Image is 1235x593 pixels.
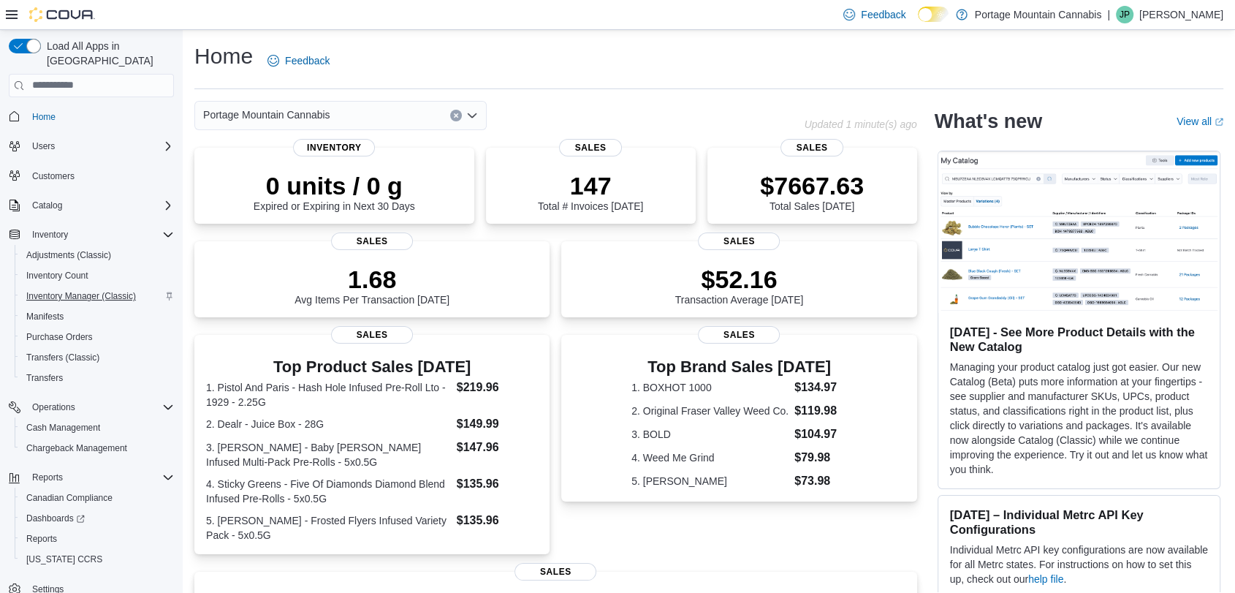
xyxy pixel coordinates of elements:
p: 1.68 [294,265,449,294]
dd: $135.96 [457,475,539,493]
p: Portage Mountain Cannabis [975,6,1102,23]
a: Inventory Manager (Classic) [20,287,142,305]
a: Inventory Count [20,267,94,284]
img: Cova [29,7,95,22]
span: Catalog [26,197,174,214]
span: Canadian Compliance [20,489,174,507]
button: Home [3,106,180,127]
span: Feedback [861,7,905,22]
button: Operations [26,399,81,416]
dt: 3. BOLD [631,427,788,442]
dd: $73.98 [794,472,847,490]
span: Manifests [26,311,64,322]
span: Inventory Manager (Classic) [26,290,136,302]
dt: 5. [PERSON_NAME] [631,474,788,488]
p: 147 [538,171,643,200]
dd: $79.98 [794,449,847,467]
button: Catalog [26,197,68,214]
button: [US_STATE] CCRS [15,549,180,570]
button: Purchase Orders [15,327,180,347]
dd: $149.99 [457,415,539,433]
span: Cash Management [20,419,174,437]
span: Purchase Orders [20,328,174,346]
dd: $104.97 [794,426,847,443]
div: Expired or Expiring in Next 30 Days [254,171,415,212]
div: Avg Items Per Transaction [DATE] [294,265,449,306]
span: Operations [26,399,174,416]
button: Adjustments (Classic) [15,245,180,265]
span: Customers [26,167,174,185]
span: Transfers (Classic) [26,352,99,363]
span: Sales [514,563,596,581]
span: Catalog [32,200,62,211]
p: Managing your product catalog just got easier. Our new Catalog (Beta) puts more information at yo... [950,360,1208,477]
button: Operations [3,397,180,418]
button: Inventory [26,226,74,243]
a: Reports [20,530,63,548]
dt: 5. [PERSON_NAME] - Frosted Flyers Infused Variety Pack - 5x0.5G [206,513,451,543]
div: Total Sales [DATE] [760,171,864,212]
a: Chargeback Management [20,439,133,457]
button: Transfers (Classic) [15,347,180,368]
p: [PERSON_NAME] [1139,6,1223,23]
h3: Top Product Sales [DATE] [206,358,538,376]
a: Transfers (Classic) [20,349,105,366]
p: $52.16 [675,265,804,294]
button: Reports [15,529,180,549]
button: Chargeback Management [15,438,180,458]
dd: $119.98 [794,402,847,420]
button: Canadian Compliance [15,488,180,508]
span: Inventory [26,226,174,243]
button: Transfers [15,368,180,388]
span: Home [26,107,174,126]
span: Chargeback Management [20,439,174,457]
span: Reports [32,472,63,483]
dt: 3. [PERSON_NAME] - Baby [PERSON_NAME] Infused Multi-Pack Pre-Rolls - 5x0.5G [206,440,451,469]
h2: What's new [935,110,1042,133]
span: Canadian Compliance [26,492,113,504]
a: Purchase Orders [20,328,99,346]
span: Reports [20,530,174,548]
div: Jane Price [1116,6,1133,23]
span: Sales [780,139,843,156]
span: Users [32,140,55,152]
span: Inventory [293,139,375,156]
span: Cash Management [26,422,100,434]
a: Canadian Compliance [20,489,118,507]
span: Inventory [32,229,68,241]
button: Inventory [3,224,180,245]
a: Manifests [20,308,69,325]
button: Clear input [450,110,462,121]
dt: 4. Weed Me Grind [631,450,788,465]
span: Purchase Orders [26,331,93,343]
dt: 1. Pistol And Paris - Hash Hole Infused Pre-Roll Lto - 1929 - 2.25G [206,380,451,409]
span: Dark Mode [918,22,919,23]
span: Customers [32,170,75,182]
button: Customers [3,165,180,186]
button: Users [26,137,61,155]
span: Transfers [26,372,63,384]
dd: $219.96 [457,379,539,396]
button: Manifests [15,306,180,327]
a: Transfers [20,369,69,387]
span: Transfers (Classic) [20,349,174,366]
a: Dashboards [15,508,180,529]
p: 0 units / 0 g [254,171,415,200]
span: Load All Apps in [GEOGRAPHIC_DATA] [41,39,174,68]
h3: [DATE] – Individual Metrc API Key Configurations [950,507,1208,537]
span: Reports [26,533,57,545]
span: Washington CCRS [20,551,174,568]
div: Transaction Average [DATE] [675,265,804,306]
button: Reports [3,467,180,488]
dd: $134.97 [794,379,847,396]
span: Reports [26,469,174,486]
button: Reports [26,469,69,486]
span: Sales [559,139,622,156]
a: Customers [26,167,80,185]
button: Catalog [3,195,180,216]
a: Feedback [262,46,335,75]
span: Operations [32,401,75,413]
span: [US_STATE] CCRS [26,554,102,565]
a: Cash Management [20,419,106,437]
a: help file [1028,573,1063,585]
